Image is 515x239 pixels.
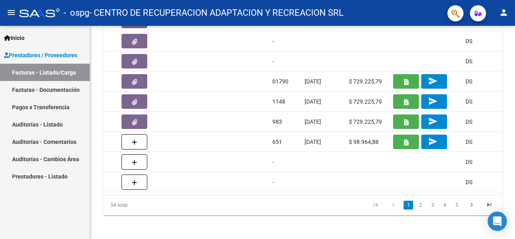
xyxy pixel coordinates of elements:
span: DS [466,98,472,105]
li: page 5 [451,198,463,212]
span: 983 [272,118,282,125]
span: $ 729.225,79 [349,98,382,105]
span: DS [466,118,472,125]
span: [DATE] [305,118,321,125]
li: page 1 [402,198,414,212]
a: go to first page [368,201,383,210]
mat-icon: send [428,137,438,146]
span: - [272,58,274,64]
div: Open Intercom Messenger [488,212,507,231]
a: go to next page [464,201,479,210]
span: - [272,179,274,185]
a: 1 [404,201,413,210]
div: 54 total [103,195,181,215]
span: - [272,38,274,44]
a: 4 [440,201,449,210]
mat-icon: person [499,8,509,17]
span: DS [466,159,472,165]
span: DS [466,78,472,85]
span: Prestadores / Proveedores [4,51,77,60]
mat-icon: send [428,76,438,86]
a: go to last page [482,201,497,210]
li: page 3 [426,198,439,212]
a: 5 [452,201,461,210]
span: DS [466,58,472,64]
span: - CENTRO DE RECUPERACION ADAPTACION Y RECREACION SRL [89,4,344,22]
span: [DATE] [305,139,321,145]
li: page 2 [414,198,426,212]
a: 3 [428,201,437,210]
mat-icon: send [428,96,438,106]
li: page 4 [439,198,451,212]
span: 01790 [272,78,288,85]
span: DS [466,179,472,185]
span: 1148 [272,98,285,105]
mat-icon: menu [6,8,16,17]
span: $ 729.225,79 [349,78,382,85]
span: $ 729.225,79 [349,118,382,125]
span: [DATE] [305,78,321,85]
mat-icon: send [428,116,438,126]
span: DS [466,139,472,145]
a: go to previous page [386,201,401,210]
span: [DATE] [305,98,321,105]
span: DS [466,38,472,44]
span: - [272,159,274,165]
span: Inicio [4,33,25,42]
span: 651 [272,139,282,145]
span: $ 98.964,88 [349,139,379,145]
a: 2 [416,201,425,210]
span: - ospg [64,4,89,22]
